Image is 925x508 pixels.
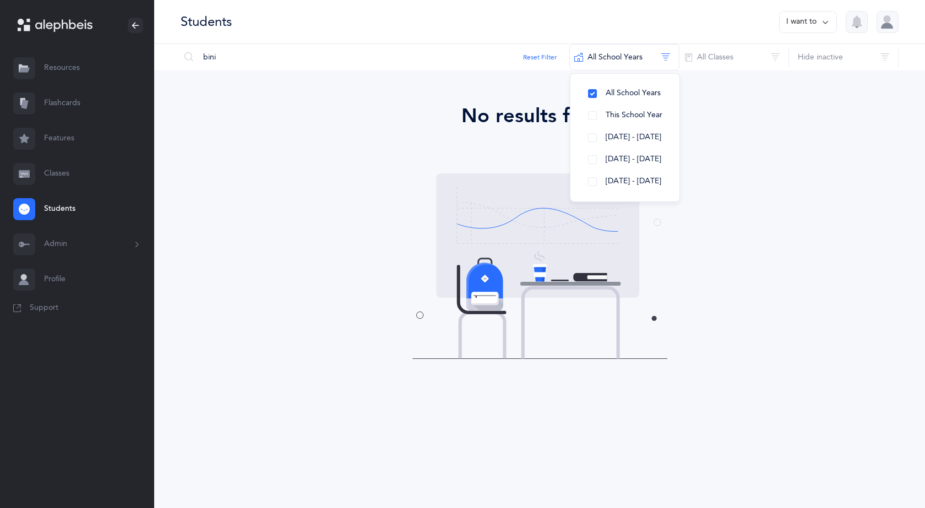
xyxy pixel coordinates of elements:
span: [DATE] - [DATE] [606,155,661,163]
button: All School Years [579,83,671,105]
button: All Classes [679,44,789,70]
span: This School Year [606,111,662,119]
button: [DATE] - [DATE] [579,171,671,193]
span: [DATE] - [DATE] [606,177,661,185]
button: I want to [779,11,837,33]
span: Support [30,303,58,314]
button: Hide inactive [788,44,899,70]
div: Students [181,13,232,31]
span: All School Years [606,89,661,97]
button: Reset Filter [523,52,557,62]
img: Coming Soon [409,153,671,359]
span: [DATE] - [DATE] [606,133,661,141]
iframe: Drift Widget Chat Controller [870,453,912,495]
button: [DATE] - [DATE] [579,149,671,171]
button: This School Year [579,105,671,127]
button: All School Years [569,44,679,70]
div: No results found [253,101,826,131]
button: [DATE] - [DATE] [579,127,671,149]
input: Search Students [180,44,570,70]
